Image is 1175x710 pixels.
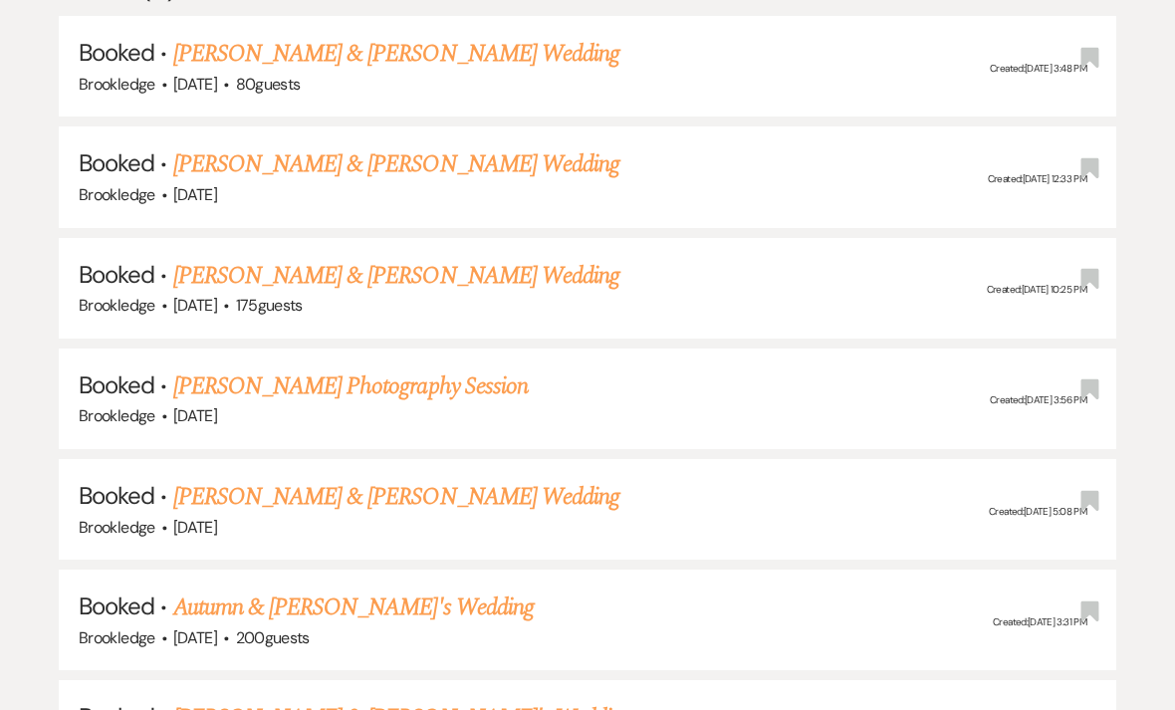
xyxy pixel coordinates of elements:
a: [PERSON_NAME] & [PERSON_NAME] Wedding [173,36,619,72]
span: [DATE] [173,405,217,426]
span: [DATE] [173,517,217,538]
span: Booked [79,591,154,621]
span: Brookledge [79,627,155,648]
span: Booked [79,259,154,290]
span: Booked [79,37,154,68]
span: [DATE] [173,295,217,316]
span: 175 guests [236,295,303,316]
span: Brookledge [79,184,155,205]
span: Brookledge [79,74,155,95]
span: 200 guests [236,627,310,648]
span: Created: [DATE] 3:31 PM [993,615,1086,628]
span: Created: [DATE] 3:48 PM [990,62,1086,75]
span: Brookledge [79,517,155,538]
span: Created: [DATE] 5:08 PM [989,505,1086,518]
span: [DATE] [173,184,217,205]
span: Booked [79,480,154,511]
span: Booked [79,147,154,178]
span: [DATE] [173,627,217,648]
span: Created: [DATE] 10:25 PM [987,283,1086,296]
span: Created: [DATE] 12:33 PM [988,172,1086,185]
span: Brookledge [79,405,155,426]
a: Autumn & [PERSON_NAME]'s Wedding [173,590,534,625]
a: [PERSON_NAME] & [PERSON_NAME] Wedding [173,258,619,294]
span: Brookledge [79,295,155,316]
span: 80 guests [236,74,301,95]
span: Created: [DATE] 3:56 PM [990,394,1086,407]
a: [PERSON_NAME] Photography Session [173,368,528,404]
a: [PERSON_NAME] & [PERSON_NAME] Wedding [173,146,619,182]
span: Booked [79,369,154,400]
span: [DATE] [173,74,217,95]
a: [PERSON_NAME] & [PERSON_NAME] Wedding [173,479,619,515]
